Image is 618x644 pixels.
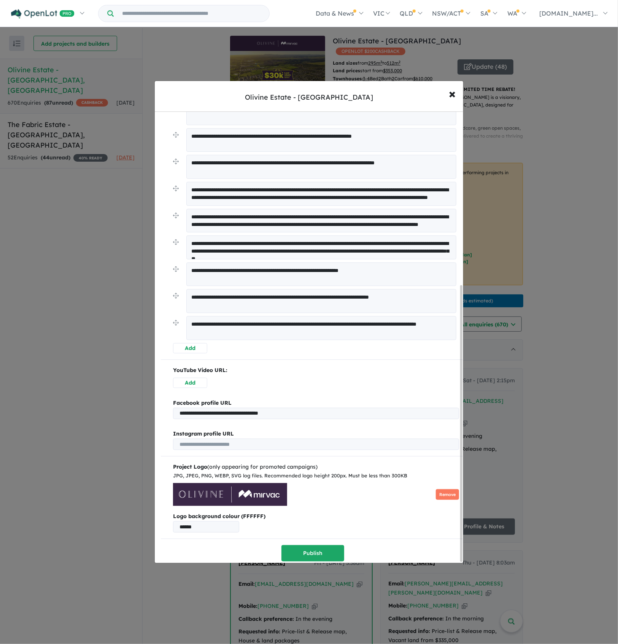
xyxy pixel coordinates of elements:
[173,293,179,299] img: drag.svg
[173,266,179,272] img: drag.svg
[173,472,459,480] div: JPG, JPEG, PNG, WEBP, SVG log files. Recommended logo height 200px. Must be less than 300KB
[436,489,459,500] button: Remove
[449,85,456,102] span: ×
[173,463,207,470] b: Project Logo
[115,5,268,22] input: Try estate name, suburb, builder or developer
[281,545,344,561] button: Publish
[173,320,179,326] img: drag.svg
[173,463,459,472] div: (only appearing for promoted campaigns)
[173,366,459,375] p: YouTube Video URL:
[173,159,179,164] img: drag.svg
[173,378,207,388] button: Add
[173,186,179,191] img: drag.svg
[173,512,459,521] b: Logo background colour (FFFFFF)
[173,343,207,353] button: Add
[173,430,234,437] b: Instagram profile URL
[173,239,179,245] img: drag.svg
[173,213,179,218] img: drag.svg
[173,483,287,506] img: Olivine%20Estate%20-%20Donnybrook___1755227165.png
[11,9,75,19] img: Openlot PRO Logo White
[173,132,179,138] img: drag.svg
[173,399,232,406] b: Facebook profile URL
[539,10,598,17] span: [DOMAIN_NAME]...
[245,92,373,102] div: Olivine Estate - [GEOGRAPHIC_DATA]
